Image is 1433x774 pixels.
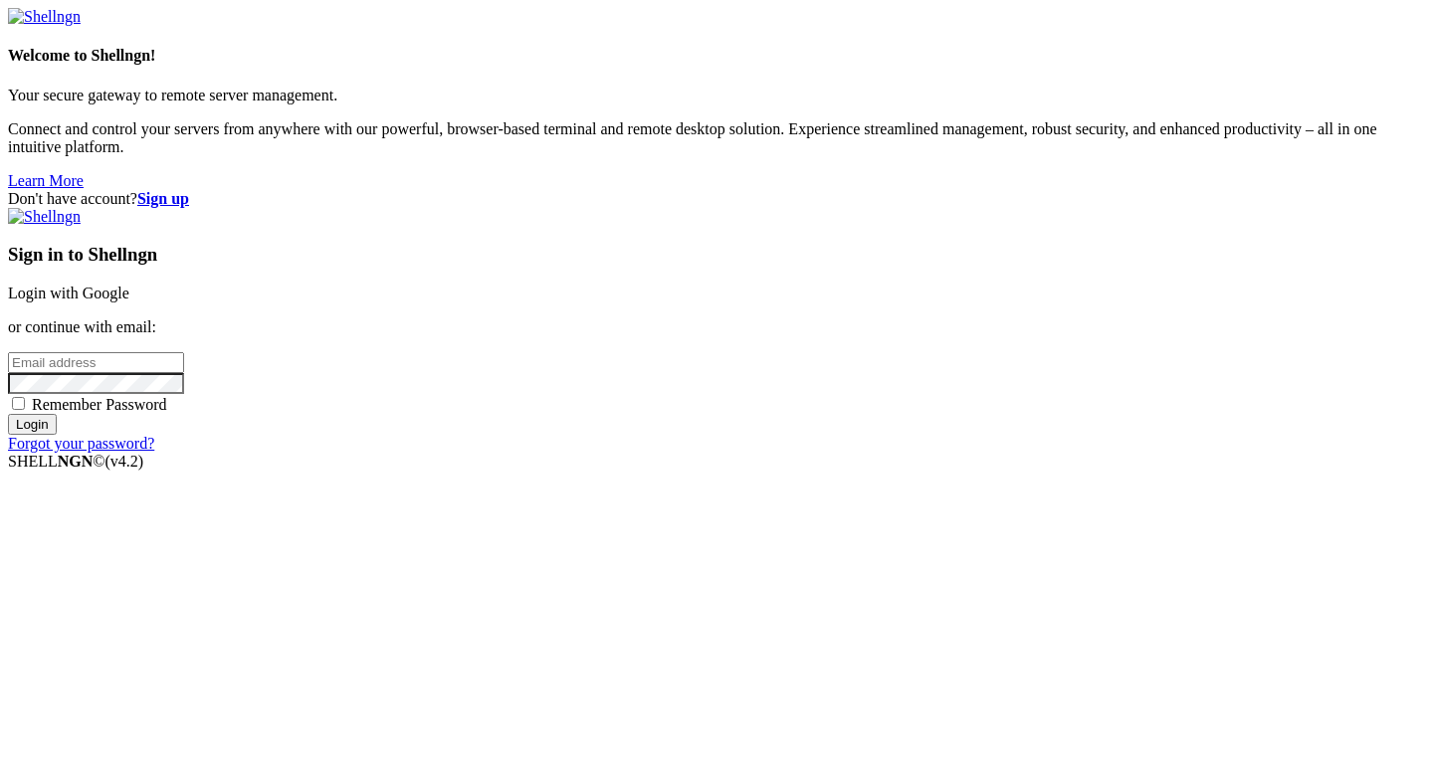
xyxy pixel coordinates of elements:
[8,87,1425,104] p: Your secure gateway to remote server management.
[8,190,1425,208] div: Don't have account?
[8,318,1425,336] p: or continue with email:
[137,190,189,207] a: Sign up
[8,352,184,373] input: Email address
[8,435,154,452] a: Forgot your password?
[32,396,167,413] span: Remember Password
[8,285,129,301] a: Login with Google
[105,453,144,470] span: 4.2.0
[12,397,25,410] input: Remember Password
[8,453,143,470] span: SHELL ©
[8,120,1425,156] p: Connect and control your servers from anywhere with our powerful, browser-based terminal and remo...
[8,414,57,435] input: Login
[8,208,81,226] img: Shellngn
[8,244,1425,266] h3: Sign in to Shellngn
[8,8,81,26] img: Shellngn
[8,47,1425,65] h4: Welcome to Shellngn!
[58,453,94,470] b: NGN
[8,172,84,189] a: Learn More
